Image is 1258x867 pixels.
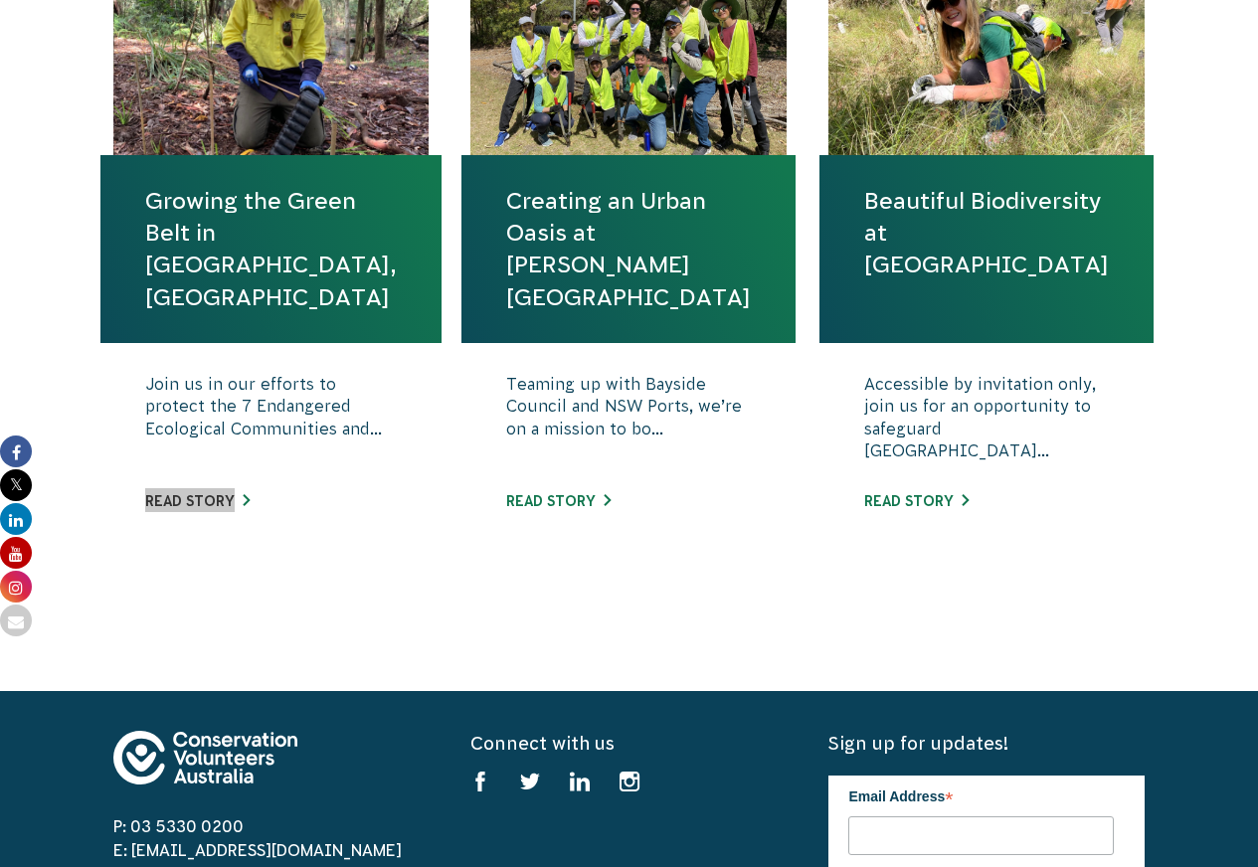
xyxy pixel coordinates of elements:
[145,185,397,313] a: Growing the Green Belt in [GEOGRAPHIC_DATA], [GEOGRAPHIC_DATA]
[864,373,1109,472] p: Accessible by invitation only, join us for an opportunity to safeguard [GEOGRAPHIC_DATA]...
[113,817,244,835] a: P: 03 5330 0200
[145,373,397,472] p: Join us in our efforts to protect the 7 Endangered Ecological Communities and...
[506,373,751,472] p: Teaming up with Bayside Council and NSW Ports, we’re on a mission to bo...
[848,776,1114,813] label: Email Address
[864,185,1109,281] a: Beautiful Biodiversity at [GEOGRAPHIC_DATA]
[113,731,297,784] img: logo-footer.svg
[506,493,611,509] a: Read story
[113,841,402,859] a: E: [EMAIL_ADDRESS][DOMAIN_NAME]
[470,731,787,756] h5: Connect with us
[145,493,250,509] a: Read story
[828,731,1145,756] h5: Sign up for updates!
[864,493,969,509] a: Read story
[506,185,751,313] a: Creating an Urban Oasis at [PERSON_NAME][GEOGRAPHIC_DATA]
